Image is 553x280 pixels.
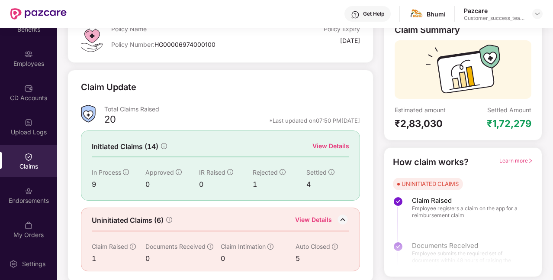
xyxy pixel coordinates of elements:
img: svg+xml;base64,PHN2ZyBpZD0iRHJvcGRvd24tMzJ4MzIiIHhtbG5zPSJodHRwOi8vd3d3LnczLm9yZy8yMDAwL3N2ZyIgd2... [534,10,541,17]
div: Settings [19,260,48,268]
span: Claim Intimation [221,243,266,250]
div: ₹2,83,030 [395,117,463,130]
img: svg+xml;base64,PHN2ZyB4bWxucz0iaHR0cDovL3d3dy53My5vcmcvMjAwMC9zdmciIHdpZHRoPSI0OS4zMiIgaGVpZ2h0PS... [81,25,102,52]
span: info-circle [207,244,213,250]
div: Get Help [363,10,384,17]
div: 0 [145,253,220,264]
img: New Pazcare Logo [10,8,67,20]
div: 1 [253,179,306,190]
div: Pazcare [464,7,524,15]
div: Customer_success_team_lead [464,15,524,22]
span: Learn more [499,157,533,164]
span: info-circle [332,244,338,250]
div: View Details [312,141,349,151]
span: info-circle [280,169,286,175]
img: svg+xml;base64,PHN2ZyBpZD0iU3RlcC1Eb25lLTMyeDMyIiB4bWxucz0iaHR0cDovL3d3dy53My5vcmcvMjAwMC9zdmciIH... [393,196,403,207]
img: svg+xml;base64,PHN2ZyBpZD0iSGVscC0zMngzMiIgeG1sbnM9Imh0dHA6Ly93d3cudzMub3JnLzIwMDAvc3ZnIiB3aWR0aD... [351,10,360,19]
span: info-circle [328,169,334,175]
span: Initiated Claims (14) [92,141,158,152]
span: Rejected [253,169,278,176]
div: 4 [306,179,349,190]
div: 0 [199,179,253,190]
div: Estimated amount [395,106,463,114]
span: info-circle [123,169,129,175]
div: 1 [92,253,145,264]
span: Claim Raised [412,196,524,205]
span: Uninitiated Claims (6) [92,215,164,226]
img: svg+xml;base64,PHN2ZyBpZD0iQ2xhaW0iIHhtbG5zPSJodHRwOi8vd3d3LnczLm9yZy8yMDAwL3N2ZyIgd2lkdGg9IjIwIi... [24,153,33,161]
div: 0 [145,179,199,190]
span: info-circle [166,217,172,223]
span: Settled [306,169,327,176]
div: How claim works? [393,156,469,169]
span: Employee registers a claim on the app for a reimbursement claim [412,205,524,219]
div: [DATE] [340,36,360,45]
img: svg+xml;base64,PHN2ZyB3aWR0aD0iMTcyIiBoZWlnaHQ9IjExMyIgdmlld0JveD0iMCAwIDE3MiAxMTMiIGZpbGw9Im5vbm... [426,45,500,99]
img: svg+xml;base64,PHN2ZyBpZD0iTXlfT3JkZXJzIiBkYXRhLW5hbWU9Ik15IE9yZGVycyIgeG1sbnM9Imh0dHA6Ly93d3cudz... [24,221,33,230]
span: info-circle [130,244,136,250]
div: 5 [296,253,338,264]
img: DownIcon [336,213,349,226]
span: Approved [145,169,174,176]
span: Documents Received [145,243,206,250]
div: Total Claims Raised [104,105,360,113]
img: svg+xml;base64,PHN2ZyBpZD0iQ0RfQWNjb3VudHMiIGRhdGEtbmFtZT0iQ0QgQWNjb3VudHMiIHhtbG5zPSJodHRwOi8vd3... [24,84,33,93]
span: IR Raised [199,169,225,176]
div: Claim Update [81,81,136,94]
span: Claim Raised [92,243,128,250]
div: Policy Expiry [324,25,360,33]
img: svg+xml;base64,PHN2ZyBpZD0iRW1wbG95ZWVzIiB4bWxucz0iaHR0cDovL3d3dy53My5vcmcvMjAwMC9zdmciIHdpZHRoPS... [24,50,33,59]
img: svg+xml;base64,PHN2ZyBpZD0iRW5kb3JzZW1lbnRzIiB4bWxucz0iaHR0cDovL3d3dy53My5vcmcvMjAwMC9zdmciIHdpZH... [24,187,33,195]
div: Policy Name [111,25,277,33]
div: 20 [104,113,116,128]
span: In Process [92,169,121,176]
span: info-circle [161,143,167,149]
span: right [528,158,533,163]
span: Auto Closed [296,243,330,250]
div: ₹1,72,279 [487,117,531,130]
div: Claim Summary [395,25,460,35]
span: info-circle [267,244,273,250]
div: 9 [92,179,145,190]
div: Settled Amount [487,106,531,114]
div: Policy Number: [111,40,277,49]
img: svg+xml;base64,PHN2ZyBpZD0iVXBsb2FkX0xvZ3MiIGRhdGEtbmFtZT0iVXBsb2FkIExvZ3MiIHhtbG5zPSJodHRwOi8vd3... [24,118,33,127]
div: Bhumi [427,10,446,18]
div: *Last updated on 07:50 PM[DATE] [269,117,360,124]
span: info-circle [227,169,233,175]
span: HG00006974000100 [154,41,215,48]
div: View Details [295,215,332,226]
div: UNINITIATED CLAIMS [402,179,459,188]
div: 0 [221,253,296,264]
img: bhumi%20(1).jpg [410,8,423,20]
img: ClaimsSummaryIcon [81,105,96,123]
img: svg+xml;base64,PHN2ZyBpZD0iU2V0dGluZy0yMHgyMCIgeG1sbnM9Imh0dHA6Ly93d3cudzMub3JnLzIwMDAvc3ZnIiB3aW... [9,260,18,268]
span: info-circle [176,169,182,175]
